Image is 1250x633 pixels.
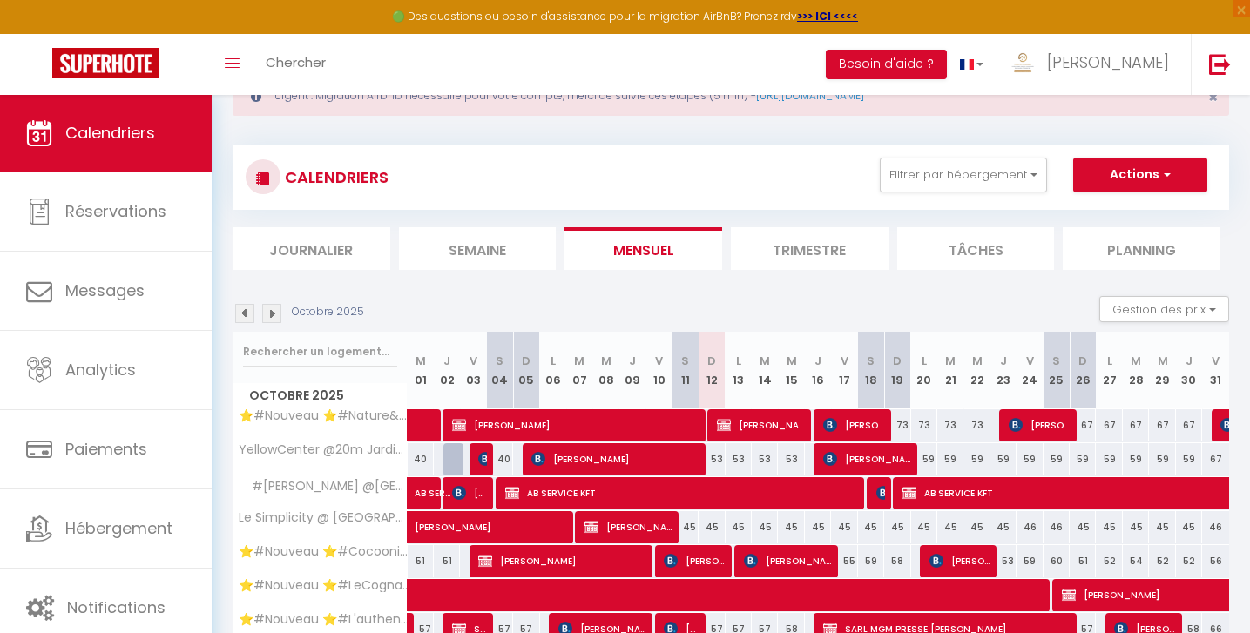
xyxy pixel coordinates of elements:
span: [PERSON_NAME] [664,544,725,577]
th: 02 [434,332,460,409]
abbr: L [922,353,927,369]
div: 59 [1044,443,1070,475]
span: Analytics [65,359,136,380]
th: 25 [1044,332,1070,409]
abbr: D [1078,353,1087,369]
button: Close [1208,90,1218,105]
abbr: L [736,353,741,369]
div: Urgent : Migration Airbnb nécessaire pour votre compte, merci de suivre ces étapes (5 min) - [233,76,1229,116]
div: 67 [1123,409,1149,441]
span: AB SERVICE KFT [415,468,455,501]
div: 45 [1096,511,1122,543]
div: 67 [1176,409,1202,441]
div: 59 [937,443,963,475]
th: 11 [672,332,699,409]
li: Journalier [233,227,390,270]
div: 45 [1176,511,1202,543]
div: 45 [963,511,990,543]
abbr: D [893,353,902,369]
div: 60 [1044,545,1070,577]
span: × [1208,86,1218,108]
span: ⭐️#Nouveau ⭐️#L'authentique ⭐️#Biendormiracognac ⭐️ [236,613,410,626]
th: 16 [805,332,831,409]
span: [PERSON_NAME] [823,442,910,475]
th: 24 [1017,332,1043,409]
a: >>> ICI <<<< [797,9,858,24]
div: 73 [963,409,990,441]
th: 04 [487,332,513,409]
div: 73 [884,409,910,441]
div: 45 [1070,511,1096,543]
abbr: M [945,353,956,369]
abbr: S [1052,353,1060,369]
th: 26 [1070,332,1096,409]
div: 40 [408,443,434,475]
span: YellowCenter @20m Jardin Public [236,443,410,456]
div: 73 [937,409,963,441]
input: Rechercher un logement... [243,336,397,367]
span: [PERSON_NAME] [415,502,655,535]
span: [PERSON_NAME] [531,442,697,475]
span: [PERSON_NAME] [876,476,885,509]
span: Le Simplicity @ [GEOGRAPHIC_DATA] [236,511,410,524]
abbr: M [760,353,770,369]
div: 59 [1149,443,1175,475]
span: Calendriers [65,122,155,144]
li: Trimestre [731,227,889,270]
div: 52 [1096,545,1122,577]
div: 59 [963,443,990,475]
th: 23 [990,332,1017,409]
button: Actions [1073,158,1207,192]
th: 12 [699,332,725,409]
abbr: J [443,353,450,369]
li: Semaine [399,227,557,270]
div: 45 [778,511,804,543]
div: 54 [1123,545,1149,577]
span: [PERSON_NAME] [744,544,831,577]
span: [PERSON_NAME] [452,408,696,441]
div: 51 [434,545,460,577]
img: Super Booking [52,48,159,78]
a: [PERSON_NAME] [408,511,434,544]
span: [PERSON_NAME] [452,476,487,509]
div: 59 [1176,443,1202,475]
abbr: J [629,353,636,369]
div: 45 [990,511,1017,543]
div: 73 [911,409,937,441]
span: [PERSON_NAME] [929,544,990,577]
div: 53 [726,443,752,475]
div: 53 [990,545,1017,577]
abbr: D [707,353,716,369]
abbr: V [1026,353,1034,369]
span: Réservations [65,200,166,222]
button: Filtrer par hébergement [880,158,1047,192]
div: 59 [911,443,937,475]
abbr: S [496,353,503,369]
span: ⭐️#Nouveau ⭐️#Cocooning ⭐️#Biendormiracognac⭐️ [236,545,410,558]
div: 59 [1096,443,1122,475]
th: 08 [592,332,618,409]
abbr: J [1000,353,1007,369]
span: Octobre 2025 [233,383,407,408]
div: 45 [752,511,778,543]
span: [PERSON_NAME] [1047,51,1169,73]
div: 52 [1176,545,1202,577]
span: ⭐️#Nouveau ⭐️#Nature&Beauty ⭐️#Biendormiracognac ⭐️ [236,409,410,422]
div: 59 [858,545,884,577]
div: 45 [1123,511,1149,543]
div: 45 [831,511,857,543]
th: 05 [513,332,539,409]
div: 67 [1149,409,1175,441]
div: 59 [1070,443,1096,475]
th: 09 [619,332,645,409]
div: 56 [1202,545,1229,577]
abbr: M [1131,353,1141,369]
span: Notifications [67,596,166,618]
abbr: M [972,353,983,369]
abbr: M [1158,353,1168,369]
div: 59 [1123,443,1149,475]
div: 52 [1149,545,1175,577]
th: 03 [460,332,486,409]
div: 59 [990,443,1017,475]
span: [PERSON_NAME] [584,510,672,543]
